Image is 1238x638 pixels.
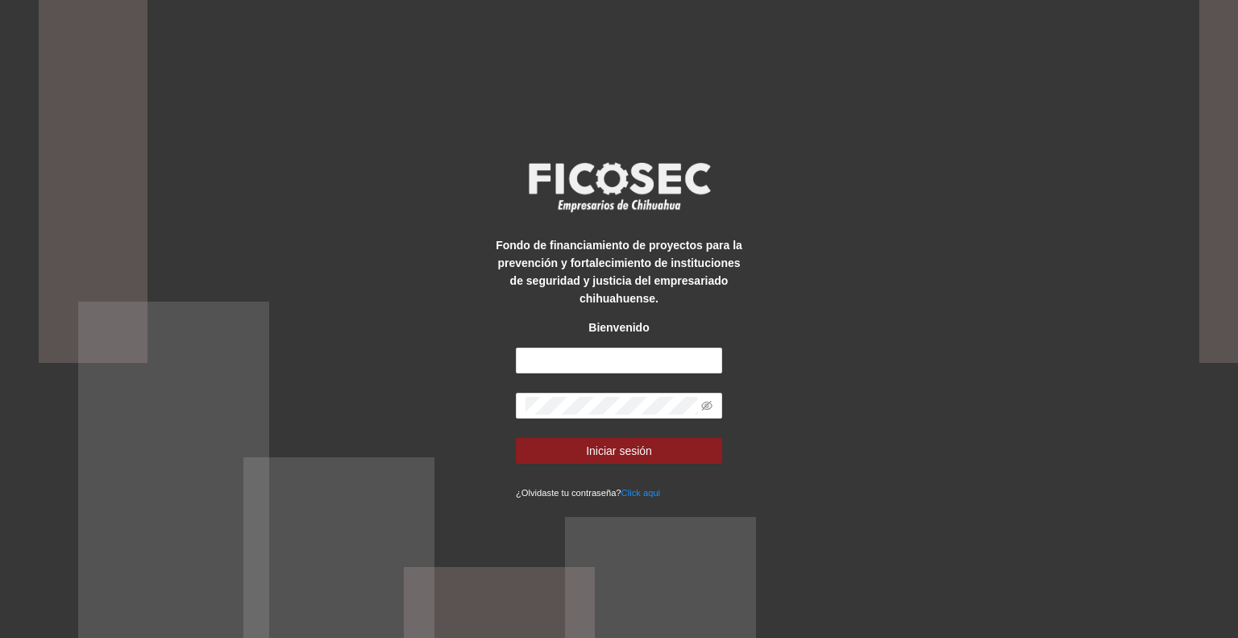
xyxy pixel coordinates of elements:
small: ¿Olvidaste tu contraseña? [516,488,660,498]
span: eye-invisible [701,400,712,411]
span: Iniciar sesión [586,442,652,460]
button: Iniciar sesión [516,438,722,464]
img: logo [518,157,720,217]
a: Click aqui [621,488,661,498]
strong: Bienvenido [588,321,649,334]
strong: Fondo de financiamiento de proyectos para la prevención y fortalecimiento de instituciones de seg... [496,239,742,305]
